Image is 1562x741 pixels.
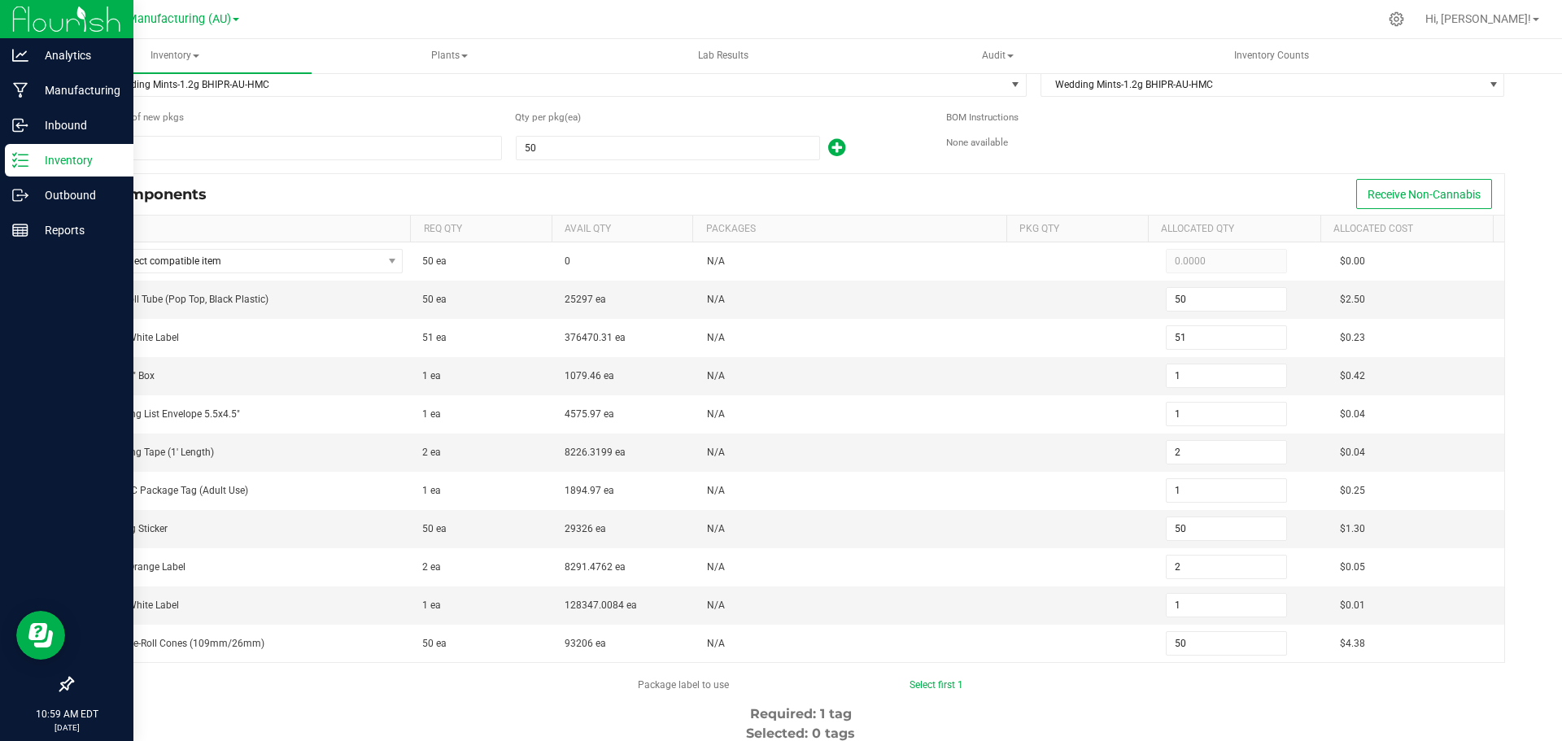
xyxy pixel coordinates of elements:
p: [DATE] [7,721,126,734]
span: N/A [707,599,725,611]
span: Firelog Sticker [106,523,168,534]
span: Pre-Roll Tube (Pop Top, Black Plastic) [106,294,268,305]
span: $0.04 [1340,408,1365,420]
span: 8226.3199 ea [565,447,626,458]
span: 1894.97 ea [565,485,614,496]
span: BOM Instructions [946,111,1019,123]
p: 10:59 AM EDT [7,707,126,721]
p: Inventory [28,150,126,170]
span: $2.50 [1340,294,1365,305]
span: HM Pre-Roll Cones (109mm/26mm) [106,638,264,649]
span: $0.01 [1340,599,1365,611]
inline-svg: Manufacturing [12,82,28,98]
inline-svg: Reports [12,222,28,238]
span: $0.25 [1340,485,1365,496]
th: Item [96,216,410,243]
span: Select compatible item [107,250,382,272]
th: Packages [692,216,1006,243]
p: Manufacturing [28,81,126,100]
div: Components [108,185,219,203]
span: Plants [314,40,585,72]
span: 2 ea [422,561,441,573]
iframe: Resource center [16,611,65,660]
p: Reports [28,220,126,240]
span: METRC Package Tag (Adult Use) [106,485,248,496]
span: Packing List Envelope 5.5x4.5" [106,408,240,420]
span: 1 ea [422,599,441,611]
span: Number of new packages to create [96,111,184,125]
th: Pkg Qty [1006,216,1148,243]
a: Lab Results [587,39,860,73]
span: Add new output [820,146,845,157]
span: $0.23 [1340,332,1365,343]
span: $4.38 [1340,638,1365,649]
span: $0.04 [1340,447,1365,458]
span: N/A [707,255,725,267]
span: 8291.4762 ea [565,561,626,573]
th: Allocated Cost [1320,216,1493,243]
a: Inventory Counts [1136,39,1408,73]
span: 93206 ea [565,638,606,649]
a: Inventory [39,39,312,73]
span: 51 ea [422,332,447,343]
inline-svg: Outbound [12,187,28,203]
span: 128347.0084 ea [565,599,637,611]
span: 50 ea [422,523,447,534]
span: 2x1" White Label [106,332,179,343]
span: N/A [707,638,725,649]
a: Plants [313,39,586,73]
span: N/A [707,561,725,573]
p: Inbound [28,116,126,135]
span: N/A [707,447,725,458]
span: 0 [565,255,570,267]
th: Avail Qty [552,216,693,243]
span: Stash Manufacturing (AU) [94,12,231,26]
p: Analytics [28,46,126,65]
span: Quantity per package (ea) [515,111,565,125]
span: 50 ea [422,255,447,267]
button: Receive Non-Cannabis [1356,179,1492,209]
span: 1 ea [422,370,441,381]
span: Hi, [PERSON_NAME]! [1425,12,1531,25]
span: 1079.46 ea [565,370,614,381]
th: Allocated Qty [1148,216,1320,243]
span: 25297 ea [565,294,606,305]
span: 50 ea [422,638,447,649]
span: 2 ea [422,447,441,458]
span: N/A [707,294,725,305]
span: 50 ea [422,294,447,305]
a: Audit [862,39,1134,73]
span: (ea) [565,111,579,125]
span: $0.42 [1340,370,1365,381]
th: Req Qty [410,216,552,243]
div: Manage settings [1386,11,1407,27]
span: $0.05 [1340,561,1365,573]
span: Inventory Counts [1212,49,1331,63]
span: N/A [707,332,725,343]
span: None available [946,137,1008,148]
span: Package label to use [638,679,729,691]
span: Wedding Mints-1.2g BHIPR-AU-HMC [1041,73,1484,96]
span: Lab Results [676,49,770,63]
span: $1.30 [1340,523,1365,534]
p: Outbound [28,185,126,205]
span: N/A [707,523,725,534]
a: Select first 1 [910,679,963,691]
span: 3x2" Orange Label [106,561,185,573]
inline-svg: Inbound [12,117,28,133]
span: 1 ea [422,485,441,496]
inline-svg: Inventory [12,152,28,168]
span: 4575.97 ea [565,408,614,420]
span: 3x1" White Label [106,599,179,611]
span: Receive Non-Cannabis [1368,188,1481,201]
span: N/A [707,370,725,381]
span: 376470.31 ea [565,332,626,343]
inline-svg: Analytics [12,47,28,63]
span: 1 ea [422,408,441,420]
span: Audit [862,40,1133,72]
span: Wedding Mints-1.2g BHIPR-AU-HMC [98,73,1006,96]
span: 29326 ea [565,523,606,534]
span: $0.00 [1340,255,1365,267]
